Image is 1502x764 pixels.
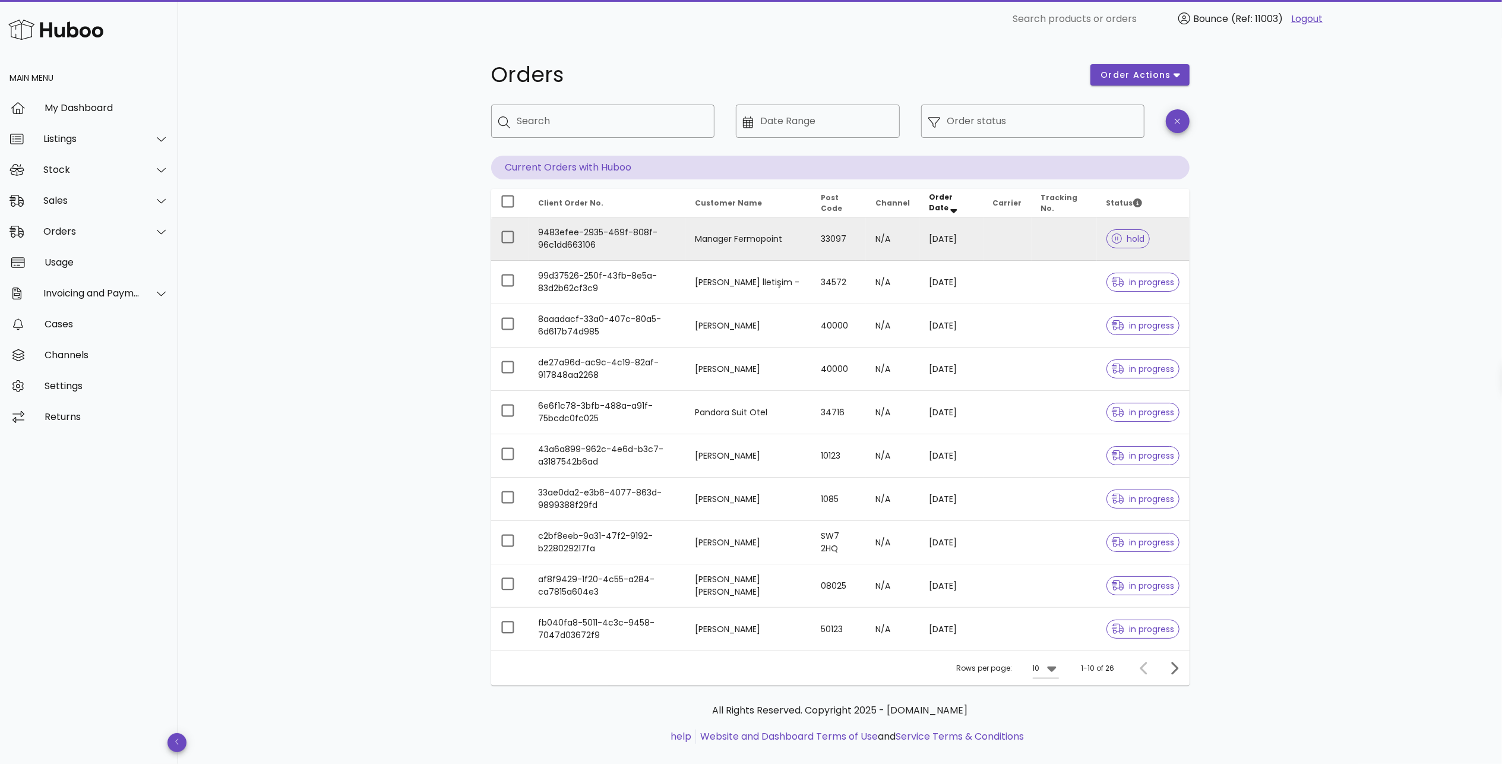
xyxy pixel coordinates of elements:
td: c2bf8eeb-9a31-47f2-9192-b228029217fa [529,521,685,564]
td: Pandora Suit Otel [685,391,811,434]
td: N/A [866,521,919,564]
th: Channel [866,189,919,217]
th: Post Code [811,189,866,217]
span: Customer Name [695,198,762,208]
td: 40000 [811,348,866,391]
td: 99d37526-250f-43fb-8e5a-83d2b62cf3c9 [529,261,685,304]
td: 08025 [811,564,866,608]
span: in progress [1112,321,1175,330]
td: N/A [866,348,919,391]
span: in progress [1112,365,1175,373]
li: and [696,730,1024,744]
td: N/A [866,304,919,348]
td: [PERSON_NAME] [685,478,811,521]
td: [DATE] [919,564,984,608]
th: Client Order No. [529,189,685,217]
td: [DATE] [919,217,984,261]
td: 1085 [811,478,866,521]
span: in progress [1112,582,1175,590]
td: 34716 [811,391,866,434]
a: Service Terms & Conditions [896,730,1024,743]
span: in progress [1112,278,1175,286]
td: [PERSON_NAME] [685,434,811,478]
td: 8aaadacf-33a0-407c-80a5-6d617b74d985 [529,304,685,348]
td: N/A [866,217,919,261]
button: Next page [1163,658,1185,679]
td: 6e6f1c78-3bfb-488a-a91f-75bcdc0fc025 [529,391,685,434]
th: Tracking No. [1032,189,1097,217]
a: help [671,730,691,743]
td: N/A [866,391,919,434]
td: [PERSON_NAME] İletişim - [685,261,811,304]
div: Listings [43,133,140,144]
p: All Rights Reserved. Copyright 2025 - [DOMAIN_NAME] [501,703,1180,718]
span: Bounce [1193,12,1228,26]
td: N/A [866,261,919,304]
td: [PERSON_NAME] [PERSON_NAME] [685,564,811,608]
p: Current Orders with Huboo [491,156,1190,179]
div: Usage [45,257,169,268]
div: Sales [43,195,140,206]
a: Logout [1291,12,1323,26]
td: [PERSON_NAME] [685,608,811,651]
div: Returns [45,411,169,422]
div: Rows per page: [957,651,1059,686]
td: 33ae0da2-e3b6-4077-863d-9899388f29fd [529,478,685,521]
span: Status [1106,198,1142,208]
div: 10Rows per page: [1033,659,1059,678]
td: N/A [866,478,919,521]
td: [DATE] [919,348,984,391]
td: de27a96d-ac9c-4c19-82af-917848aa2268 [529,348,685,391]
span: Post Code [821,192,842,213]
div: Channels [45,349,169,361]
div: Stock [43,164,140,175]
td: 40000 [811,304,866,348]
td: 33097 [811,217,866,261]
td: 34572 [811,261,866,304]
span: in progress [1112,538,1175,547]
span: in progress [1112,452,1175,460]
td: N/A [866,608,919,651]
h1: Orders [491,64,1077,86]
span: in progress [1112,408,1175,416]
td: [DATE] [919,261,984,304]
div: 1-10 of 26 [1082,663,1115,674]
td: [DATE] [919,304,984,348]
td: [DATE] [919,478,984,521]
td: 50123 [811,608,866,651]
span: Tracking No. [1041,192,1078,213]
td: af8f9429-1f20-4c55-a284-ca7815a604e3 [529,564,685,608]
td: 10123 [811,434,866,478]
td: [DATE] [919,434,984,478]
div: 10 [1033,663,1040,674]
td: [PERSON_NAME] [685,521,811,564]
td: 43a6a899-962c-4e6d-b3c7-a3187542b6ad [529,434,685,478]
img: Huboo Logo [8,17,103,42]
td: 9483efee-2935-469f-808f-96c1dd663106 [529,217,685,261]
td: [DATE] [919,521,984,564]
span: in progress [1112,495,1175,503]
td: [DATE] [919,391,984,434]
td: [DATE] [919,608,984,651]
span: order actions [1100,69,1171,81]
td: [PERSON_NAME] [685,304,811,348]
div: Orders [43,226,140,237]
span: Channel [875,198,910,208]
span: Carrier [993,198,1022,208]
td: fb040fa8-5011-4c3c-9458-7047d03672f9 [529,608,685,651]
div: Cases [45,318,169,330]
td: N/A [866,564,919,608]
td: Manager Fermopoint [685,217,811,261]
th: Status [1097,189,1190,217]
th: Customer Name [685,189,811,217]
span: Client Order No. [539,198,604,208]
a: Website and Dashboard Terms of Use [700,730,878,743]
span: (Ref: 11003) [1231,12,1283,26]
th: Carrier [984,189,1032,217]
div: Invoicing and Payments [43,288,140,299]
th: Order Date: Sorted descending. Activate to remove sorting. [919,189,984,217]
button: order actions [1090,64,1189,86]
td: SW7 2HQ [811,521,866,564]
span: Order Date [929,192,953,213]
span: hold [1112,235,1145,243]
